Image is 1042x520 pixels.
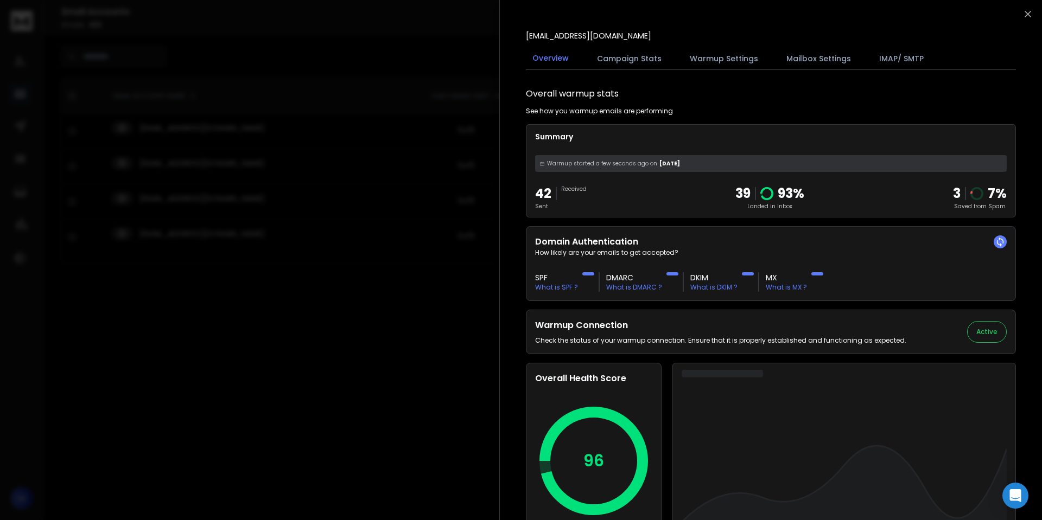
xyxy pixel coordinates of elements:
[535,248,1007,257] p: How likely are your emails to get accepted?
[535,235,1007,248] h2: Domain Authentication
[535,283,578,292] p: What is SPF ?
[967,321,1007,343] button: Active
[690,272,738,283] h3: DKIM
[526,87,619,100] h1: Overall warmup stats
[583,451,604,471] p: 96
[561,185,587,193] p: Received
[526,30,651,41] p: [EMAIL_ADDRESS][DOMAIN_NAME]
[535,185,551,202] p: 42
[547,159,657,168] span: Warmup started a few seconds ago on
[535,319,906,332] h2: Warmup Connection
[535,372,652,385] h2: Overall Health Score
[535,202,551,210] p: Sent
[873,47,930,70] button: IMAP/ SMTP
[735,185,751,202] p: 39
[526,46,575,71] button: Overview
[735,202,804,210] p: Landed in Inbox
[535,155,1007,172] div: [DATE]
[766,283,807,292] p: What is MX ?
[778,185,804,202] p: 93 %
[780,47,857,70] button: Mailbox Settings
[606,283,662,292] p: What is DMARC ?
[988,185,1007,202] p: 7 %
[1002,483,1028,509] div: Open Intercom Messenger
[766,272,807,283] h3: MX
[535,272,578,283] h3: SPF
[690,283,738,292] p: What is DKIM ?
[683,47,765,70] button: Warmup Settings
[606,272,662,283] h3: DMARC
[526,107,673,115] p: See how you warmup emails are performing
[590,47,668,70] button: Campaign Stats
[535,131,1007,142] p: Summary
[535,336,906,345] p: Check the status of your warmup connection. Ensure that it is properly established and functionin...
[953,184,961,202] strong: 3
[953,202,1007,210] p: Saved from Spam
